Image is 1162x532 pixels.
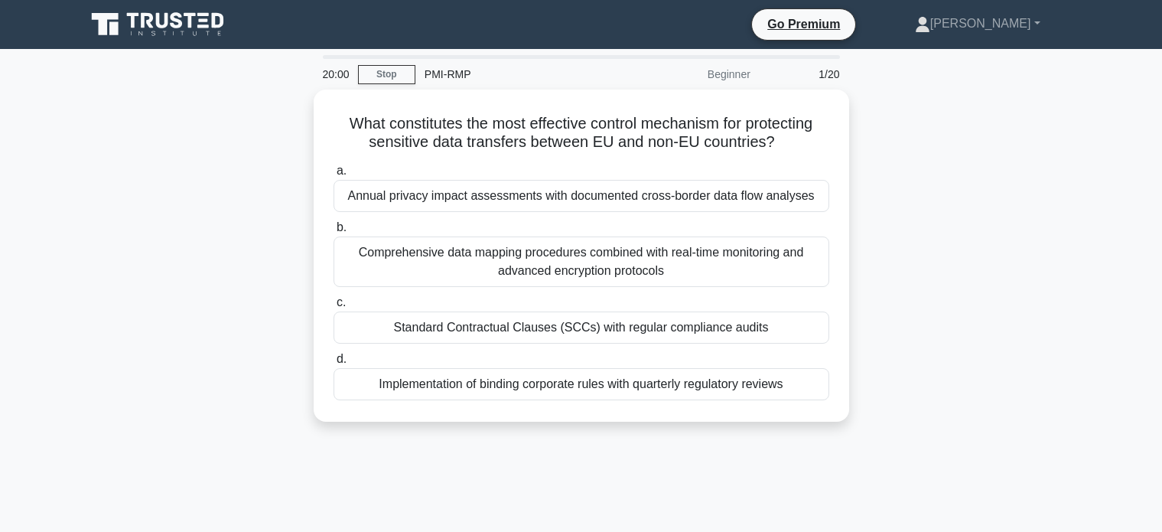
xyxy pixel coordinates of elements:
[626,59,760,90] div: Beginner
[337,295,346,308] span: c.
[314,59,358,90] div: 20:00
[878,8,1077,39] a: [PERSON_NAME]
[415,59,626,90] div: PMI-RMP
[334,237,829,287] div: Comprehensive data mapping procedures combined with real-time monitoring and advanced encryption ...
[337,164,347,177] span: a.
[334,368,829,400] div: Implementation of binding corporate rules with quarterly regulatory reviews
[334,312,829,344] div: Standard Contractual Clauses (SCCs) with regular compliance audits
[358,65,415,84] a: Stop
[334,180,829,212] div: Annual privacy impact assessments with documented cross-border data flow analyses
[337,352,347,365] span: d.
[758,15,849,34] a: Go Premium
[760,59,849,90] div: 1/20
[332,114,831,152] h5: What constitutes the most effective control mechanism for protecting sensitive data transfers bet...
[337,220,347,233] span: b.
